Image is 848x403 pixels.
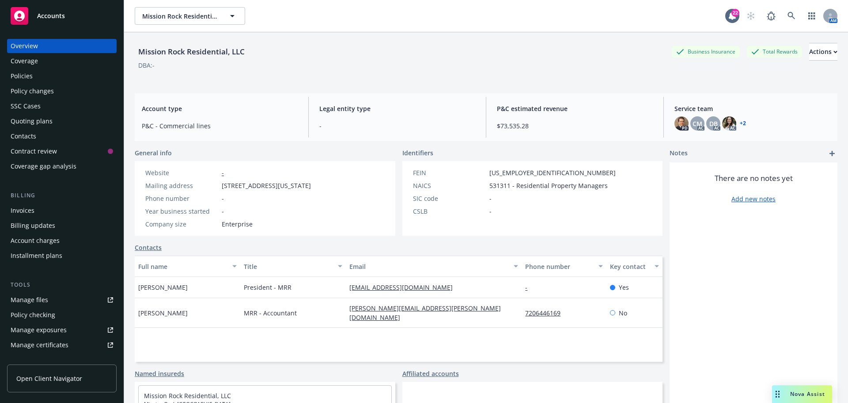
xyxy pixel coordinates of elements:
div: Email [349,262,508,271]
span: Service team [674,104,830,113]
span: Account type [142,104,298,113]
a: Switch app [803,7,821,25]
div: Mailing address [145,181,218,190]
a: Manage claims [7,353,117,367]
a: Named insureds [135,369,184,378]
a: - [525,283,534,292]
span: - [319,121,475,130]
span: - [222,207,224,216]
div: Phone number [525,262,593,271]
span: CM [693,119,702,128]
div: Contract review [11,144,57,158]
a: Invoices [7,203,117,218]
span: P&C - Commercial lines [142,121,298,130]
a: Report a Bug [762,7,780,25]
a: Contacts [7,129,117,143]
span: Open Client Navigator [16,374,82,383]
span: Legal entity type [319,104,475,113]
div: Invoices [11,203,34,218]
a: Overview [7,39,117,53]
div: Installment plans [11,249,62,263]
div: Coverage [11,54,38,68]
div: Company size [145,219,218,229]
a: Account charges [7,234,117,248]
a: Contract review [7,144,117,158]
a: 7206446169 [525,309,568,317]
div: SIC code [413,194,486,203]
button: Phone number [522,256,606,277]
div: Contacts [11,129,36,143]
a: Search [783,7,800,25]
button: Full name [135,256,240,277]
a: Policy changes [7,84,117,98]
div: Account charges [11,234,60,248]
span: Accounts [37,12,65,19]
span: Nova Assist [790,390,825,398]
span: Mission Rock Residential, LLC [142,12,219,21]
button: Actions [809,43,837,61]
div: Policy checking [11,308,55,322]
div: Mission Rock Residential, LLC [135,46,248,58]
a: Coverage gap analysis [7,159,117,173]
span: Enterprise [222,219,253,229]
span: - [489,194,492,203]
a: Contacts [135,243,162,252]
a: Affiliated accounts [402,369,459,378]
a: Manage certificates [7,338,117,352]
div: 22 [731,9,739,17]
button: Mission Rock Residential, LLC [135,7,245,25]
div: Billing [7,191,117,200]
span: Yes [619,283,629,292]
a: Quoting plans [7,114,117,128]
a: Billing updates [7,219,117,233]
div: Business Insurance [672,46,740,57]
span: [US_EMPLOYER_IDENTIFICATION_NUMBER] [489,168,616,177]
div: Billing updates [11,219,55,233]
div: Overview [11,39,38,53]
div: Manage files [11,293,48,307]
div: Total Rewards [747,46,802,57]
span: P&C estimated revenue [497,104,653,113]
img: photo [674,116,689,130]
div: Website [145,168,218,177]
span: There are no notes yet [715,173,793,184]
a: Coverage [7,54,117,68]
div: Policy changes [11,84,54,98]
a: Start snowing [742,7,760,25]
a: Installment plans [7,249,117,263]
a: Accounts [7,4,117,28]
span: MRR - Accountant [244,308,297,318]
div: NAICS [413,181,486,190]
a: +2 [740,121,746,126]
a: Add new notes [731,194,776,203]
div: Manage certificates [11,338,68,352]
div: Drag to move [772,385,783,403]
a: Manage exposures [7,323,117,337]
a: Manage files [7,293,117,307]
div: Quoting plans [11,114,53,128]
span: $73,535.28 [497,121,653,130]
a: - [222,169,224,177]
span: - [222,194,224,203]
div: DBA: - [138,61,155,70]
div: CSLB [413,207,486,216]
span: DB [709,119,718,128]
span: [PERSON_NAME] [138,308,188,318]
span: No [619,308,627,318]
span: [PERSON_NAME] [138,283,188,292]
div: SSC Cases [11,99,41,113]
div: Phone number [145,194,218,203]
span: President - MRR [244,283,291,292]
a: [PERSON_NAME][EMAIL_ADDRESS][PERSON_NAME][DOMAIN_NAME] [349,304,501,322]
div: Key contact [610,262,649,271]
a: Policy checking [7,308,117,322]
span: Identifiers [402,148,433,157]
div: Full name [138,262,227,271]
span: General info [135,148,172,157]
a: [EMAIL_ADDRESS][DOMAIN_NAME] [349,283,460,292]
button: Title [240,256,346,277]
a: add [827,148,837,159]
div: Title [244,262,333,271]
img: photo [722,116,736,130]
button: Nova Assist [772,385,832,403]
